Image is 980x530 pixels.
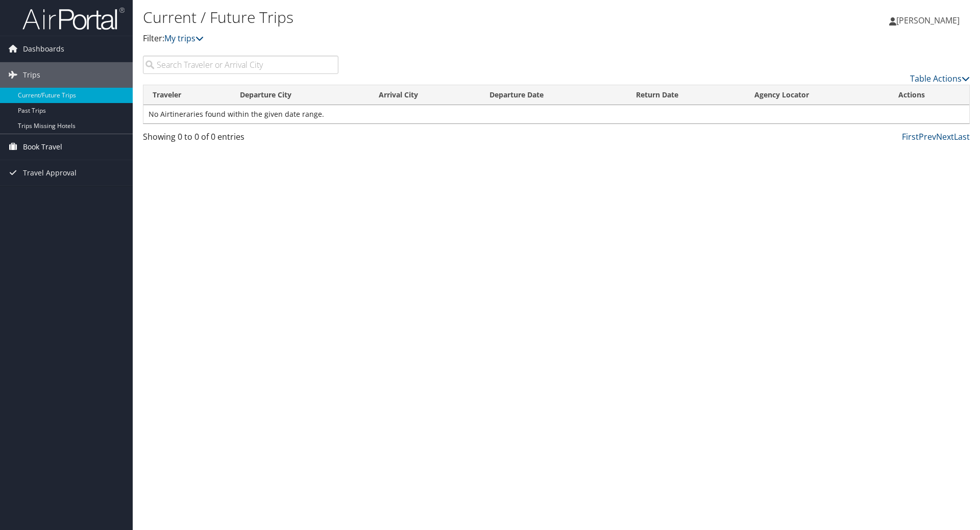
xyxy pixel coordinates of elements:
[143,32,694,45] p: Filter:
[23,62,40,88] span: Trips
[936,131,954,142] a: Next
[480,85,627,105] th: Departure Date: activate to sort column descending
[370,85,480,105] th: Arrival City: activate to sort column ascending
[22,7,125,31] img: airportal-logo.png
[889,85,969,105] th: Actions
[919,131,936,142] a: Prev
[143,56,338,74] input: Search Traveler or Arrival City
[889,5,970,36] a: [PERSON_NAME]
[143,7,694,28] h1: Current / Future Trips
[164,33,204,44] a: My trips
[143,105,969,123] td: No Airtineraries found within the given date range.
[231,85,370,105] th: Departure City: activate to sort column ascending
[23,134,62,160] span: Book Travel
[896,15,960,26] span: [PERSON_NAME]
[954,131,970,142] a: Last
[902,131,919,142] a: First
[23,160,77,186] span: Travel Approval
[143,85,231,105] th: Traveler: activate to sort column ascending
[627,85,745,105] th: Return Date: activate to sort column ascending
[143,131,338,148] div: Showing 0 to 0 of 0 entries
[23,36,64,62] span: Dashboards
[745,85,889,105] th: Agency Locator: activate to sort column ascending
[910,73,970,84] a: Table Actions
